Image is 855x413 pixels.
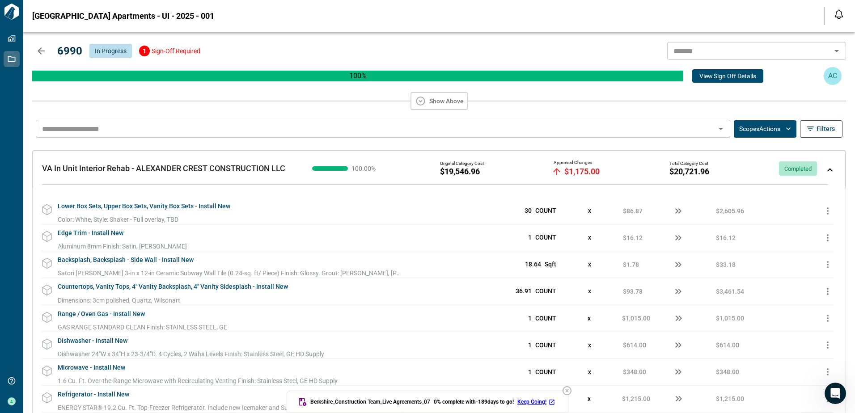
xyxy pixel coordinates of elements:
[32,71,683,81] div: Completed & Invoiced $20721.96 (100%)
[564,167,600,176] span: $1,175.00
[58,216,178,223] span: Color: White, Style: Shaker - Full overlay, TBD
[779,165,817,172] span: Completed
[525,261,541,268] span: 18.64
[535,234,556,241] span: COUNT
[58,198,230,215] span: Lower Box Sets, Upper Box Sets, Vanity Box Sets - Install New
[588,261,591,268] span: x
[623,206,643,215] span: $86.87
[58,270,439,277] span: Satori Pearl White 3-in x 12-in Ceramic Subway Wall Tile (0.24-sq. ft/ Piece) Finish: Glossy. Gro...
[58,350,324,358] span: Dishwasher 24"W x 34"H x 23-3/4"D. 4 Cycles, 2 Wahs Levels Finish: Stainless Steel, GE HD Supply
[440,167,480,176] span: $19,546.96
[58,332,127,350] span: Dishwasher - Install New
[525,207,532,214] span: 30
[716,260,736,269] span: $33.18
[623,260,639,269] span: $1.78
[622,394,650,403] span: $1,215.00
[588,315,591,322] span: x
[95,47,127,55] span: In Progress
[139,46,150,56] div: 1
[152,46,200,56] p: Sign-Off Required
[623,287,643,296] span: $93.78
[58,243,187,250] span: Aluminum 8mm Finish: Satin, Schluter
[57,45,82,57] span: 6990
[828,71,837,81] p: AC
[535,341,556,349] span: COUNT
[716,394,744,403] span: $1,215.00
[310,398,430,405] span: Berkshire_Construction Team_Live Agreements_07
[669,167,709,176] span: $20,721.96
[58,278,288,295] span: Countertops, Vanity Tops, 4" Vanity Backsplash, 4" Vanity Sidesplash - Install New
[588,368,591,375] span: x
[825,383,846,404] iframe: Intercom live chat
[58,297,180,304] span: Dimensions: 3cm polished, Quartz, Wilsonart
[716,314,744,323] span: $1,015.00
[58,359,125,376] span: Microwave - Install New
[33,151,846,189] div: VA In Unit Interior Rehab - ALEXANDER CREST CONSTRUCTION LLC100.00%Original Category Cost$19,546....
[734,120,796,138] button: ScopesActions
[58,251,194,269] span: Backsplash, Backsplash - Side Wall - Install New
[716,367,739,376] span: $348.00
[535,368,556,375] span: COUNT
[535,207,556,214] span: COUNT
[58,404,415,411] span: ENERGY STAR® 19.2 Cu. Ft. Top-Freezer Refrigerator. Include new Icemaker and Supply Line. Finish:...
[623,233,643,242] span: $16.12
[528,234,532,241] span: 1
[588,395,591,402] span: x
[351,165,378,172] span: 100.00 %
[58,324,227,331] span: GAS RANGE STANDARD CLEAN Finish: STAINLESS STEEL, GE
[32,12,214,21] span: [GEOGRAPHIC_DATA] Apartments - UI - 2025 - 001
[411,92,468,110] button: Show Above
[516,287,532,295] span: 36.91
[716,206,744,215] span: $2,605.96
[528,368,532,375] span: 1
[535,315,556,322] span: COUNT
[623,367,646,376] span: $348.00
[434,398,514,405] span: 0 % complete with -189 days to go!
[622,314,650,323] span: $1,015.00
[58,305,145,323] span: Range / Oven Gas - Install New
[715,122,727,135] button: Open
[800,120,842,138] button: Filters
[716,341,739,350] span: $614.00
[32,71,683,81] p: 100 %
[517,398,557,405] a: Keep Going!
[832,7,846,21] button: Open notification feed
[817,124,835,133] span: Filters
[669,161,708,166] span: Total Category Cost
[528,341,532,349] span: 1
[58,377,338,384] span: 1.6 Cu. Ft. Over-the-Range Microwave with Recirculating Venting Finish: Stainless Steel, GE HD Su...
[554,160,592,165] span: Approved Changes
[716,287,744,296] span: $3,461.54
[58,386,129,403] span: Refrigerator - Install New
[588,341,591,349] span: x
[545,261,556,268] span: Sqft
[827,168,833,172] img: expand
[588,234,591,241] span: x
[440,161,484,166] span: Original Category Cost
[716,233,736,242] span: $16.12
[830,45,843,57] button: Open
[623,341,646,350] span: $614.00
[535,287,556,295] span: COUNT
[58,224,123,242] span: Edge Trim - Install New
[692,69,763,83] button: View Sign Off Details
[528,315,532,322] span: 1
[42,164,285,173] span: VA In Unit Interior Rehab - ALEXANDER CREST CONSTRUCTION LLC
[588,287,591,295] span: x
[588,207,591,214] span: x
